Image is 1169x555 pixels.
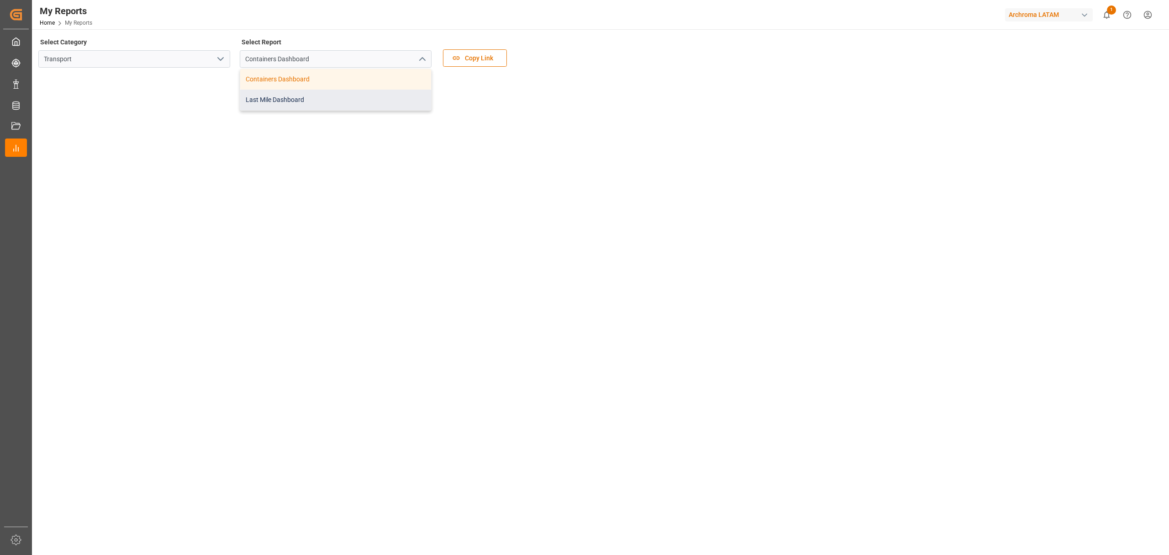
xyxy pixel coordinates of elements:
[40,4,92,18] div: My Reports
[240,90,431,110] div: Last Mile Dashboard
[460,53,498,63] span: Copy Link
[213,52,227,66] button: open menu
[240,36,283,48] label: Select Report
[240,69,431,90] div: Containers Dashboard
[1096,5,1117,25] button: show 1 new notifications
[1117,5,1137,25] button: Help Center
[1107,5,1116,15] span: 1
[1005,6,1096,23] button: Archroma LATAM
[415,52,428,66] button: close menu
[38,50,230,68] input: Type to search/select
[240,50,432,68] input: Type to search/select
[38,36,88,48] label: Select Category
[1005,8,1093,21] div: Archroma LATAM
[443,49,507,67] button: Copy Link
[40,20,55,26] a: Home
